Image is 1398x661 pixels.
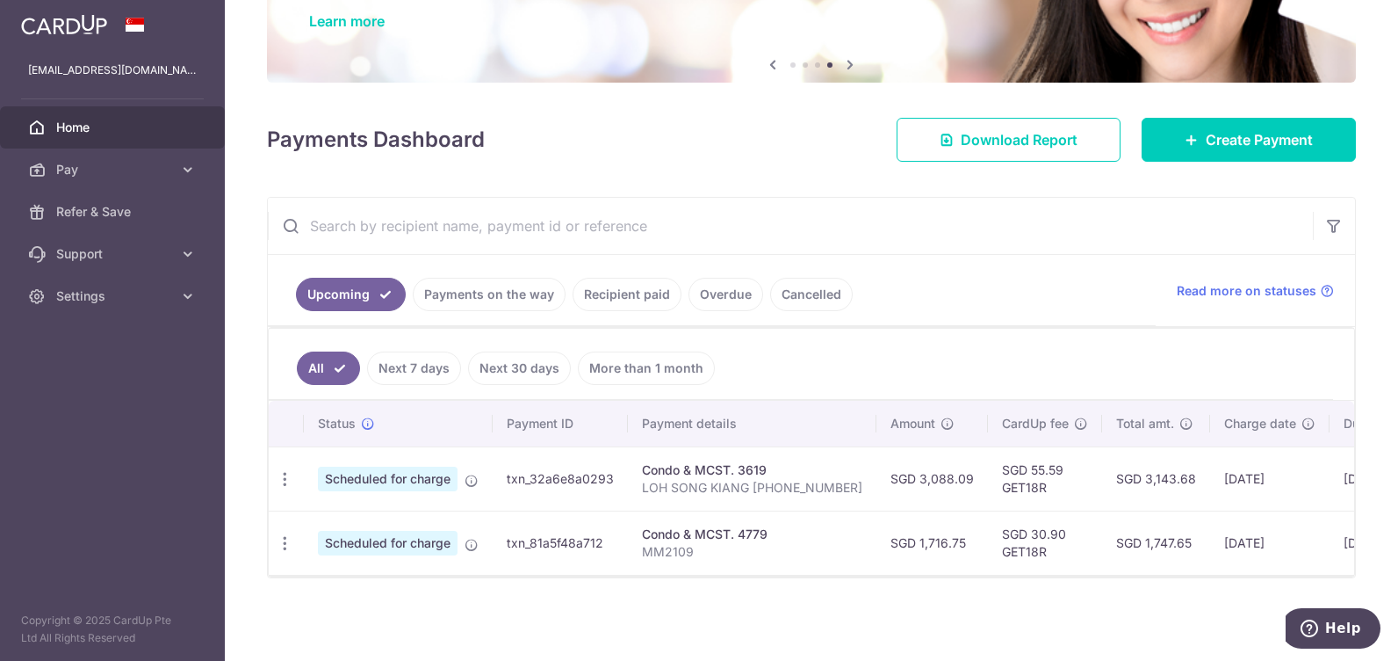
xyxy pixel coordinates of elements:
[318,467,458,491] span: Scheduled for charge
[1142,118,1356,162] a: Create Payment
[770,278,853,311] a: Cancelled
[309,12,385,30] a: Learn more
[1177,282,1316,300] span: Read more on statuses
[1116,415,1174,432] span: Total amt.
[1210,447,1330,511] td: [DATE]
[573,278,681,311] a: Recipient paid
[56,287,172,305] span: Settings
[268,198,1313,254] input: Search by recipient name, payment id or reference
[28,62,197,79] p: [EMAIL_ADDRESS][DOMAIN_NAME]
[56,119,172,136] span: Home
[1102,511,1210,575] td: SGD 1,747.65
[628,401,876,447] th: Payment details
[642,461,862,479] div: Condo & MCST. 3619
[367,352,461,385] a: Next 7 days
[493,447,628,511] td: txn_32a6e8a0293
[688,278,763,311] a: Overdue
[578,352,715,385] a: More than 1 month
[897,118,1121,162] a: Download Report
[1344,415,1396,432] span: Due date
[297,352,360,385] a: All
[988,447,1102,511] td: SGD 55.59 GET18R
[493,401,628,447] th: Payment ID
[642,526,862,543] div: Condo & MCST. 4779
[1206,129,1313,150] span: Create Payment
[21,14,107,35] img: CardUp
[318,415,356,432] span: Status
[493,511,628,575] td: txn_81a5f48a712
[988,511,1102,575] td: SGD 30.90 GET18R
[56,161,172,178] span: Pay
[961,129,1077,150] span: Download Report
[1002,415,1069,432] span: CardUp fee
[296,278,406,311] a: Upcoming
[1224,415,1296,432] span: Charge date
[318,531,458,556] span: Scheduled for charge
[1102,447,1210,511] td: SGD 3,143.68
[413,278,566,311] a: Payments on the way
[468,352,571,385] a: Next 30 days
[56,245,172,263] span: Support
[642,479,862,497] p: LOH SONG KIANG [PHONE_NUMBER]
[1210,511,1330,575] td: [DATE]
[890,415,935,432] span: Amount
[642,543,862,561] p: MM2109
[876,511,988,575] td: SGD 1,716.75
[56,203,172,221] span: Refer & Save
[876,447,988,511] td: SGD 3,088.09
[1177,282,1334,300] a: Read more on statuses
[1286,608,1380,652] iframe: Opens a widget where you can find more information
[267,124,485,156] h4: Payments Dashboard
